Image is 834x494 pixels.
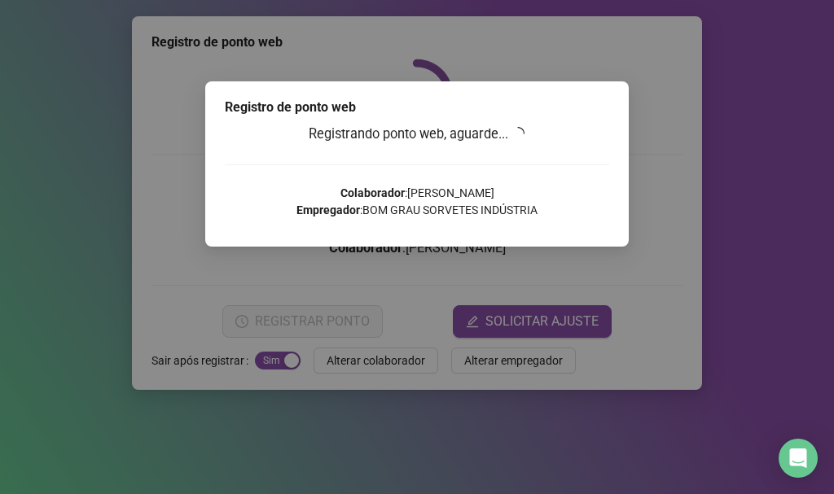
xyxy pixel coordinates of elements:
div: Registro de ponto web [225,98,609,117]
p: : [PERSON_NAME] : BOM GRAU SORVETES INDÚSTRIA [225,185,609,219]
div: Open Intercom Messenger [779,439,818,478]
h3: Registrando ponto web, aguarde... [225,124,609,145]
strong: Colaborador [340,186,405,199]
span: loading [511,126,526,141]
strong: Empregador [296,203,360,216]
